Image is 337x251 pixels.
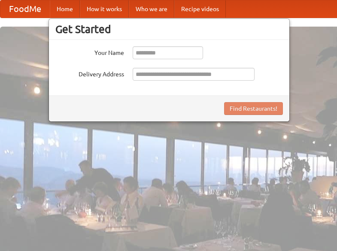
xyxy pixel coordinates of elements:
[55,46,124,57] label: Your Name
[55,68,124,79] label: Delivery Address
[224,102,283,115] button: Find Restaurants!
[0,0,50,18] a: FoodMe
[55,23,283,36] h3: Get Started
[50,0,80,18] a: Home
[174,0,226,18] a: Recipe videos
[129,0,174,18] a: Who we are
[80,0,129,18] a: How it works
